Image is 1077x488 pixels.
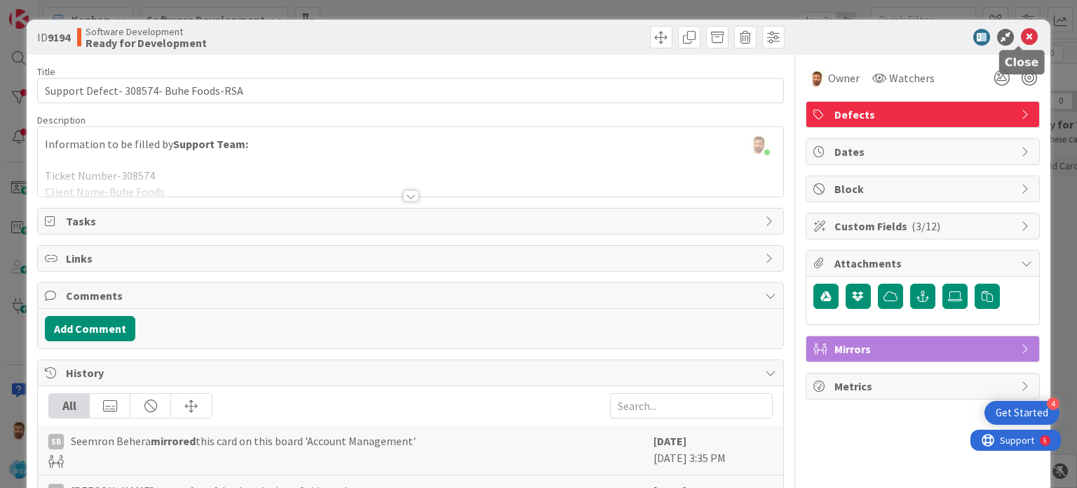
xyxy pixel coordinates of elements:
strong: Support Team: [173,137,248,151]
span: Tasks [66,213,757,230]
span: Support [29,2,64,19]
span: Comments [66,287,757,304]
div: [DATE] 3:35 PM [653,433,773,468]
span: Block [834,180,1014,197]
span: Links [66,250,757,267]
button: Add Comment [45,316,135,341]
span: Software Development [86,26,207,37]
span: History [66,364,757,381]
div: All [49,394,90,418]
b: Ready for Development [86,37,207,48]
span: ( 3/12 ) [912,219,940,233]
div: Get Started [996,406,1048,420]
span: Dates [834,143,1014,160]
b: 9194 [48,30,70,44]
img: XQnMoIyljuWWkMzYLB6n4fjicomZFlZU.png [749,134,768,154]
span: Description [37,114,86,126]
span: ID [37,29,70,46]
input: Search... [610,393,773,418]
img: AS [808,70,825,86]
span: Mirrors [834,341,1014,357]
div: SB [48,434,64,449]
span: Metrics [834,378,1014,395]
div: Open Get Started checklist, remaining modules: 4 [984,401,1059,425]
span: Defects [834,106,1014,123]
b: mirrored [151,434,196,448]
span: Watchers [889,70,935,86]
span: Custom Fields [834,218,1014,235]
p: Information to be filled by [45,136,775,152]
label: Title [37,65,55,78]
span: Attachments [834,255,1014,272]
span: Owner [828,70,860,86]
h5: Close [1005,55,1039,69]
div: 4 [1047,397,1059,410]
input: type card name here... [37,78,783,103]
div: 5 [73,6,76,17]
span: Seemron Behera this card on this board 'Account Management' [71,433,416,449]
b: [DATE] [653,434,686,448]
